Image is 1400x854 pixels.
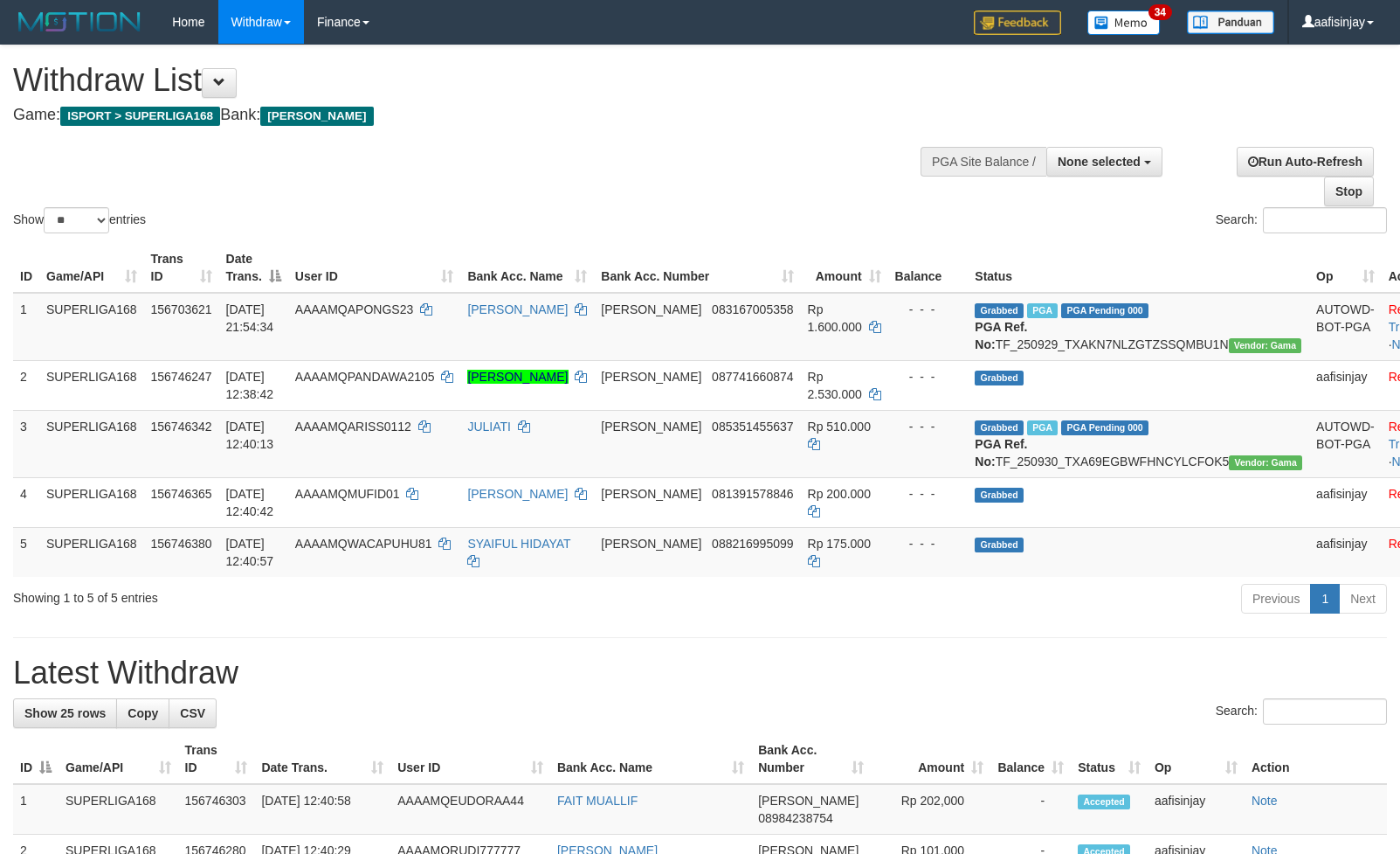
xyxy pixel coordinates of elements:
[968,410,1309,477] td: TF_250930_TXA69EGBWFHNCYLCFOK5
[13,477,39,527] td: 4
[712,537,793,551] span: Copy 088216995099 to clipboard
[1310,584,1340,614] a: 1
[921,147,1046,177] div: PGA Site Balance /
[13,410,39,477] td: 3
[808,370,862,401] span: Rp 2.530.000
[1241,584,1311,614] a: Previous
[1339,584,1387,614] a: Next
[260,107,373,126] span: [PERSON_NAME]
[975,420,1024,435] span: Grabbed
[758,794,859,808] span: [PERSON_NAME]
[871,784,990,835] td: Rp 202,000
[808,537,871,551] span: Rp 175.000
[975,371,1024,385] span: Grabbed
[1263,207,1387,233] input: Search:
[601,370,701,384] span: [PERSON_NAME]
[59,784,178,835] td: SUPERLIGA168
[895,418,962,435] div: - - -
[895,368,962,385] div: - - -
[895,485,962,503] div: - - -
[1309,360,1382,410] td: aafisinjay
[13,698,117,728] a: Show 25 rows
[13,207,146,233] label: Show entries
[601,537,701,551] span: [PERSON_NAME]
[1229,455,1302,470] span: Vendor URL: https://trx31.1velocity.biz
[13,360,39,410] td: 2
[975,538,1024,552] span: Grabbed
[460,243,594,293] th: Bank Acc. Name: activate to sort column ascending
[968,243,1309,293] th: Status
[295,370,435,384] span: AAAAMQPANDAWA2105
[467,420,511,434] a: JULIATI
[390,784,550,835] td: AAAAMQEUDORAA44
[751,734,871,784] th: Bank Acc. Number: activate to sort column ascending
[712,487,793,501] span: Copy 081391578846 to clipboard
[808,302,862,334] span: Rp 1.600.000
[151,420,212,434] span: 156746342
[1061,420,1148,435] span: PGA Pending
[254,784,390,835] td: [DATE] 12:40:58
[13,734,59,784] th: ID: activate to sort column descending
[550,734,751,784] th: Bank Acc. Name: activate to sort column ascending
[128,706,158,720] span: Copy
[1187,10,1274,34] img: panduan.png
[288,243,461,293] th: User ID: activate to sort column ascending
[801,243,888,293] th: Amount: activate to sort column ascending
[594,243,800,293] th: Bank Acc. Number: activate to sort column ascending
[601,420,701,434] span: [PERSON_NAME]
[13,9,146,35] img: MOTION_logo.png
[39,410,144,477] td: SUPERLIGA168
[467,487,568,501] a: [PERSON_NAME]
[151,302,212,316] span: 156703621
[601,302,701,316] span: [PERSON_NAME]
[226,487,274,518] span: [DATE] 12:40:42
[990,734,1071,784] th: Balance: activate to sort column ascending
[1263,698,1387,725] input: Search:
[39,293,144,361] td: SUPERLIGA168
[295,537,432,551] span: AAAAMQWACAPUHU81
[390,734,550,784] th: User ID: activate to sort column ascending
[712,302,793,316] span: Copy 083167005358 to clipboard
[151,487,212,501] span: 156746365
[1148,784,1245,835] td: aafisinjay
[888,243,969,293] th: Balance
[808,487,871,501] span: Rp 200.000
[1027,303,1058,318] span: Marked by aafchhiseyha
[1309,410,1382,477] td: AUTOWD-BOT-PGA
[968,293,1309,361] td: TF_250929_TXAKN7NLZGTZSSQMBU1N
[1237,147,1374,177] a: Run Auto-Refresh
[1216,207,1387,233] label: Search:
[975,303,1024,318] span: Grabbed
[1245,734,1387,784] th: Action
[1309,243,1382,293] th: Op: activate to sort column ascending
[295,487,400,501] span: AAAAMQMUFID01
[758,811,833,825] span: Copy 08984238754 to clipboard
[1071,734,1148,784] th: Status: activate to sort column ascending
[990,784,1071,835] td: -
[254,734,390,784] th: Date Trans.: activate to sort column ascending
[13,784,59,835] td: 1
[226,302,274,334] span: [DATE] 21:54:34
[178,734,255,784] th: Trans ID: activate to sort column ascending
[974,10,1061,35] img: Feedback.jpg
[44,207,109,233] select: Showentries
[169,698,217,728] a: CSV
[39,527,144,577] td: SUPERLIGA168
[601,487,701,501] span: [PERSON_NAME]
[712,420,793,434] span: Copy 085351455637 to clipboard
[39,360,144,410] td: SUPERLIGA168
[1252,794,1278,808] a: Note
[13,293,39,361] td: 1
[1216,698,1387,725] label: Search:
[1058,155,1141,169] span: None selected
[219,243,288,293] th: Date Trans.: activate to sort column descending
[895,535,962,552] div: - - -
[151,370,212,384] span: 156746247
[24,706,106,720] span: Show 25 rows
[13,527,39,577] td: 5
[1027,420,1058,435] span: Marked by aafsoumeymey
[13,63,916,98] h1: Withdraw List
[13,582,570,607] div: Showing 1 to 5 of 5 entries
[116,698,169,728] a: Copy
[808,420,871,434] span: Rp 510.000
